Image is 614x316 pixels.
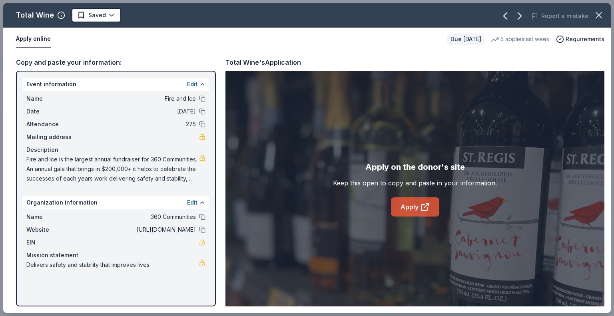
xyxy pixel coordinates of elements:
[26,238,80,247] span: EIN
[447,34,484,45] div: Due [DATE]
[532,11,588,21] button: Report a mistake
[16,9,54,22] div: Total Wine
[26,212,80,222] span: Name
[365,161,465,173] div: Apply on the donor's site
[72,8,121,22] button: Saved
[187,79,197,89] button: Edit
[80,212,196,222] span: 360 Communities
[23,78,209,91] div: Event information
[16,57,216,68] div: Copy and paste your information:
[88,10,106,20] span: Saved
[26,250,205,260] div: Mission statement
[566,34,604,44] span: Requirements
[80,119,196,129] span: 275
[26,260,199,270] span: Delivers safety and stability that improves lives.
[16,31,51,48] button: Apply online
[225,57,301,68] div: Total Wine's Application
[26,119,80,129] span: Attendance
[556,34,604,44] button: Requirements
[26,145,205,155] div: Description
[80,107,196,116] span: [DATE]
[187,198,197,207] button: Edit
[80,225,196,235] span: [URL][DOMAIN_NAME]
[391,197,439,217] a: Apply
[333,178,497,188] div: Keep this open to copy and paste in your information.
[80,94,196,103] span: Fire and Ice
[26,132,80,142] span: Mailing address
[26,94,80,103] span: Name
[491,34,550,44] div: 5 applies last week
[23,196,209,209] div: Organization information
[26,225,80,235] span: Website
[26,107,80,116] span: Date
[26,155,199,183] span: Fire and Ice is the largest annual fundraiser for 360 Communities. An annual gala that brings in ...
